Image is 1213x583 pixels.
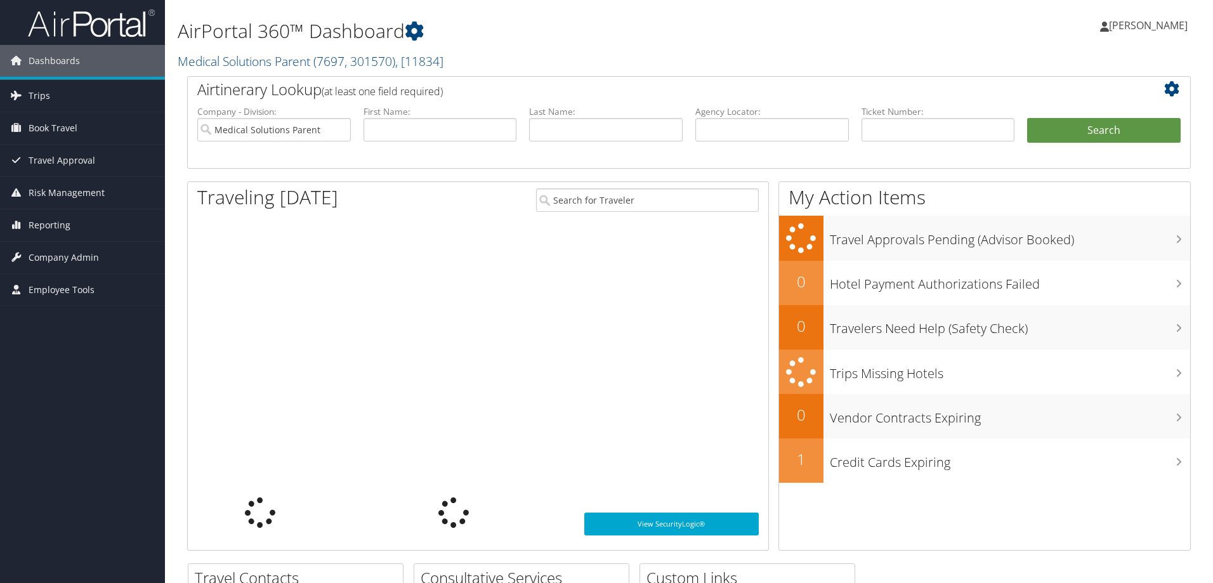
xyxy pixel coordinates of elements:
h2: 0 [779,271,823,292]
a: View SecurityLogic® [584,513,759,535]
span: Company Admin [29,242,99,273]
a: Travel Approvals Pending (Advisor Booked) [779,216,1190,261]
h3: Trips Missing Hotels [830,358,1190,383]
span: Reporting [29,209,70,241]
a: Medical Solutions Parent [178,53,443,70]
span: [PERSON_NAME] [1109,18,1188,32]
a: 0Travelers Need Help (Safety Check) [779,305,1190,350]
label: Last Name: [529,105,683,118]
h2: 0 [779,404,823,426]
span: (at least one field required) [322,84,443,98]
h1: My Action Items [779,184,1190,211]
h3: Hotel Payment Authorizations Failed [830,269,1190,293]
h3: Credit Cards Expiring [830,447,1190,471]
span: Dashboards [29,45,80,77]
span: , [ 11834 ] [395,53,443,70]
a: Trips Missing Hotels [779,350,1190,395]
span: Book Travel [29,112,77,144]
h2: 1 [779,449,823,470]
h3: Travelers Need Help (Safety Check) [830,313,1190,337]
a: 1Credit Cards Expiring [779,438,1190,483]
span: ( 7697, 301570 ) [313,53,395,70]
h3: Travel Approvals Pending (Advisor Booked) [830,225,1190,249]
a: [PERSON_NAME] [1100,6,1200,44]
button: Search [1027,118,1181,143]
span: Travel Approval [29,145,95,176]
h2: Airtinerary Lookup [197,79,1097,100]
h1: AirPortal 360™ Dashboard [178,18,860,44]
label: Company - Division: [197,105,351,118]
a: 0Vendor Contracts Expiring [779,394,1190,438]
h3: Vendor Contracts Expiring [830,403,1190,427]
h2: 0 [779,315,823,337]
label: Agency Locator: [695,105,849,118]
span: Employee Tools [29,274,95,306]
a: 0Hotel Payment Authorizations Failed [779,261,1190,305]
label: Ticket Number: [862,105,1015,118]
input: Search for Traveler [536,188,759,212]
span: Risk Management [29,177,105,209]
h1: Traveling [DATE] [197,184,338,211]
label: First Name: [364,105,517,118]
span: Trips [29,80,50,112]
img: airportal-logo.png [28,8,155,38]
